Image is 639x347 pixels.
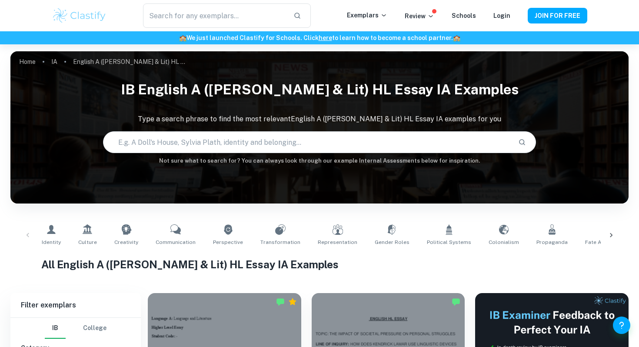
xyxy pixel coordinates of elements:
[288,297,297,306] div: Premium
[319,34,332,41] a: here
[585,238,628,246] span: Fate and Destiny
[83,318,106,339] button: College
[405,11,434,21] p: Review
[453,34,460,41] span: 🏫
[114,238,138,246] span: Creativity
[347,10,387,20] p: Exemplars
[156,238,196,246] span: Communication
[2,33,637,43] h6: We just launched Clastify for Schools. Click to learn how to become a school partner.
[276,297,285,306] img: Marked
[78,238,97,246] span: Culture
[42,238,61,246] span: Identity
[318,238,357,246] span: Representation
[51,56,57,68] a: IA
[375,238,409,246] span: Gender Roles
[515,135,529,150] button: Search
[536,238,568,246] span: Propaganda
[10,114,629,124] p: Type a search phrase to find the most relevant English A ([PERSON_NAME] & Lit) HL Essay IA exampl...
[489,238,519,246] span: Colonialism
[45,318,106,339] div: Filter type choice
[52,7,107,24] img: Clastify logo
[493,12,510,19] a: Login
[10,293,141,317] h6: Filter exemplars
[179,34,186,41] span: 🏫
[213,238,243,246] span: Perspective
[45,318,66,339] button: IB
[10,76,629,103] h1: IB English A ([PERSON_NAME] & Lit) HL Essay IA examples
[143,3,286,28] input: Search for any exemplars...
[528,8,587,23] button: JOIN FOR FREE
[452,297,460,306] img: Marked
[260,238,300,246] span: Transformation
[613,317,630,334] button: Help and Feedback
[103,130,511,154] input: E.g. A Doll's House, Sylvia Plath, identity and belonging...
[452,12,476,19] a: Schools
[41,257,598,272] h1: All English A ([PERSON_NAME] & Lit) HL Essay IA Examples
[19,56,36,68] a: Home
[427,238,471,246] span: Political Systems
[73,57,186,67] p: English A ([PERSON_NAME] & Lit) HL Essay
[10,157,629,165] h6: Not sure what to search for? You can always look through our example Internal Assessments below f...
